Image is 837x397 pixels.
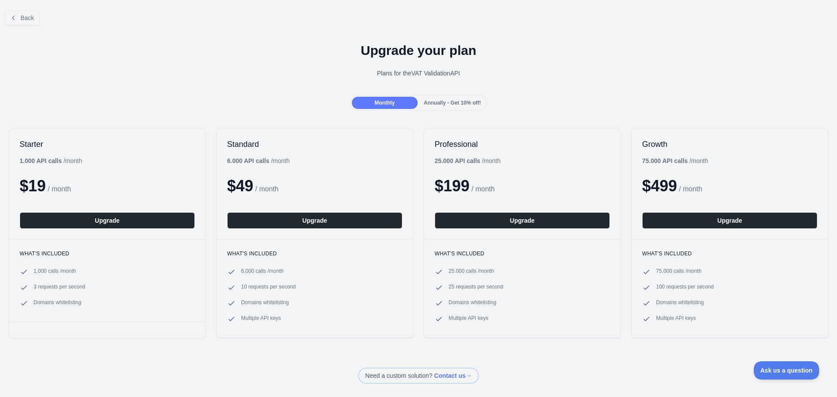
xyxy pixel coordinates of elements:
iframe: Toggle Customer Support [754,361,820,380]
h2: Professional [435,139,610,149]
h2: Standard [227,139,402,149]
span: $ 499 [642,177,677,195]
div: / month [435,156,500,165]
b: 75.000 API calls [642,157,688,164]
b: 25.000 API calls [435,157,480,164]
div: / month [642,156,708,165]
span: $ 199 [435,177,470,195]
h2: Growth [642,139,817,149]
